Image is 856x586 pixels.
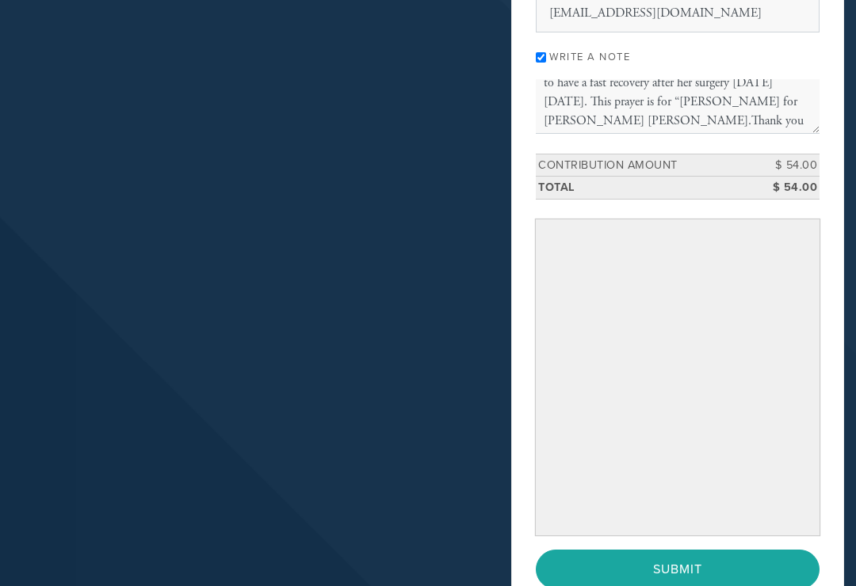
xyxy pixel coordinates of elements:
label: Write a note [549,51,630,63]
td: Total [536,177,748,200]
td: Contribution Amount [536,154,748,177]
iframe: Secure payment input frame [539,223,816,532]
td: $ 54.00 [748,177,820,200]
td: $ 54.00 [748,154,820,177]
